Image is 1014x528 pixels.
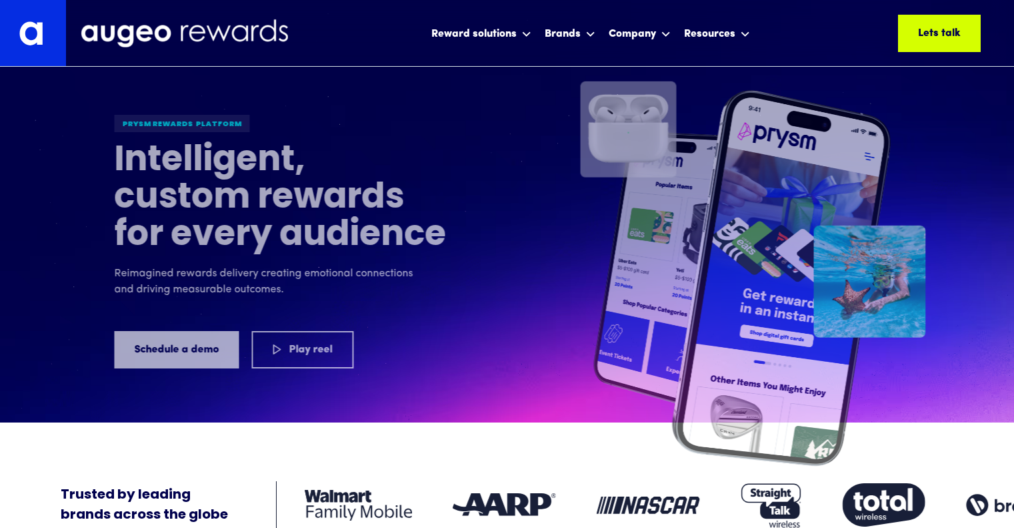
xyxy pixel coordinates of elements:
[114,114,249,131] div: Prysm Rewards platform
[684,26,735,42] div: Resources
[541,15,599,51] div: Brands
[251,330,353,368] a: Play reel
[114,330,239,368] a: Schedule a demo
[898,15,981,52] a: Lets talk
[114,265,421,297] p: Reimagined rewards delivery creating emotional connections and driving measurable outcomes.
[61,485,228,525] div: Trusted by leading brands across the globe
[609,26,656,42] div: Company
[681,15,753,51] div: Resources
[114,142,447,254] h1: Intelligent, custom rewards for every audience
[431,26,517,42] div: Reward solutions
[605,15,674,51] div: Company
[305,490,412,521] img: Client logo: Walmart Family Mobile
[428,15,535,51] div: Reward solutions
[545,26,581,42] div: Brands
